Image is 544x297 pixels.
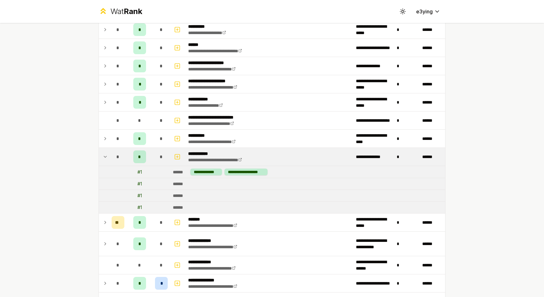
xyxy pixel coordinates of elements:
div: # 1 [137,181,142,187]
div: # 1 [137,204,142,211]
div: # 1 [137,169,142,175]
div: # 1 [137,192,142,199]
span: e3ying [416,8,433,15]
button: e3ying [411,6,445,17]
a: WatRank [99,6,142,17]
div: Wat [110,6,142,17]
span: Rank [124,7,142,16]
